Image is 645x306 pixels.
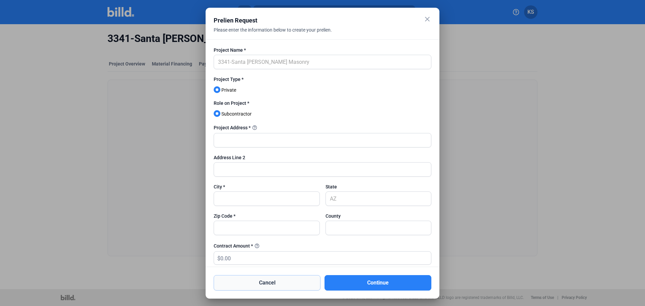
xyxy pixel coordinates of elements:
[325,275,431,291] button: Continue
[214,275,320,291] button: Cancel
[253,242,261,250] mat-icon: help_outline
[214,213,320,219] div: Zip Code *
[214,16,415,25] div: Prelien Request
[214,183,320,190] div: City *
[326,213,432,219] div: County
[214,252,220,263] span: $
[214,27,415,41] div: Please enter the information below to create your prelien.
[214,242,431,250] div: Contract Amount *
[251,124,259,132] mat-icon: help_outline
[214,154,431,161] div: Address Line 2
[214,124,431,132] div: Project Address *
[214,47,431,53] div: Project Name *
[214,76,431,84] label: Project Type *
[219,86,236,94] span: Private
[326,183,432,190] div: State
[219,110,252,118] span: Subcontractor
[214,100,431,108] label: Role on Project *
[220,252,431,265] input: 0.00
[423,15,431,23] mat-icon: close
